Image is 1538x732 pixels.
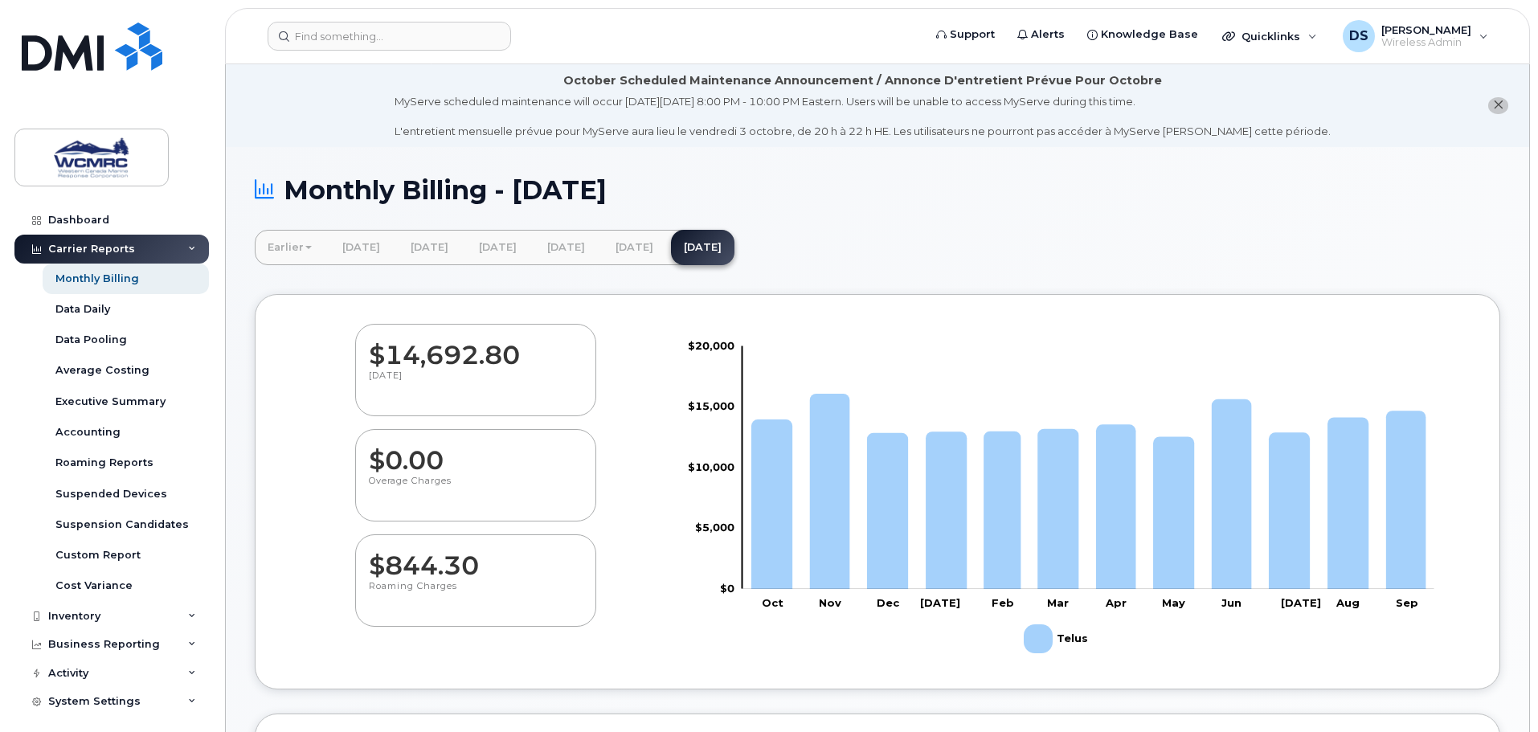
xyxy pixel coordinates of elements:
[688,339,734,352] tspan: $20,000
[369,370,583,399] p: [DATE]
[369,580,583,609] p: Roaming Charges
[395,94,1331,139] div: MyServe scheduled maintenance will occur [DATE][DATE] 8:00 PM - 10:00 PM Eastern. Users will be u...
[751,394,1426,589] g: Telus
[1395,596,1417,609] tspan: Sep
[1104,596,1126,609] tspan: Apr
[329,230,393,265] a: [DATE]
[369,535,583,580] dd: $844.30
[563,72,1162,89] div: October Scheduled Maintenance Announcement / Annonce D'entretient Prévue Pour Octobre
[762,596,783,609] tspan: Oct
[255,230,325,265] a: Earlier
[720,582,734,595] tspan: $0
[369,325,583,370] dd: $14,692.80
[1047,596,1069,609] tspan: Mar
[688,399,734,412] tspan: $15,000
[534,230,598,265] a: [DATE]
[695,521,734,534] tspan: $5,000
[603,230,666,265] a: [DATE]
[688,339,1434,660] g: Chart
[1024,618,1090,660] g: Legend
[1281,596,1321,609] tspan: [DATE]
[877,596,900,609] tspan: Dec
[1336,596,1360,609] tspan: Aug
[255,176,1500,204] h1: Monthly Billing - [DATE]
[688,460,734,473] tspan: $10,000
[369,475,583,504] p: Overage Charges
[466,230,530,265] a: [DATE]
[671,230,734,265] a: [DATE]
[1024,618,1090,660] g: Telus
[1162,596,1185,609] tspan: May
[1488,97,1508,114] button: close notification
[818,596,841,609] tspan: Nov
[992,596,1014,609] tspan: Feb
[1221,596,1241,609] tspan: Jun
[369,430,583,475] dd: $0.00
[398,230,461,265] a: [DATE]
[920,596,960,609] tspan: [DATE]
